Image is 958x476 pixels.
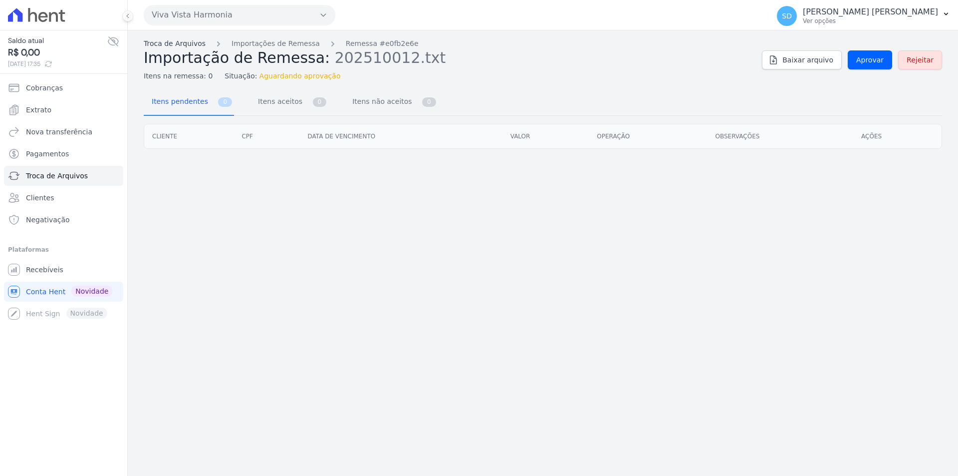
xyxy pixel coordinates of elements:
span: Recebíveis [26,265,63,275]
th: Operação [589,124,707,148]
span: Saldo atual [8,35,107,46]
span: Troca de Arquivos [26,171,88,181]
a: Rejeitar [898,50,942,69]
span: Baixar arquivo [782,55,833,65]
a: Baixar arquivo [762,50,842,69]
a: Remessa #e0fb2e6e [346,38,419,49]
span: Rejeitar [907,55,934,65]
a: Troca de Arquivos [144,38,206,49]
th: CPF [234,124,299,148]
a: Aprovar [848,50,892,69]
button: SD [PERSON_NAME] [PERSON_NAME] Ver opções [769,2,958,30]
span: Cobranças [26,83,63,93]
span: Novidade [71,286,112,297]
span: Itens pendentes [146,91,210,111]
span: 202510012.txt [335,48,446,66]
p: Ver opções [803,17,938,25]
a: Extrato [4,100,123,120]
span: Itens não aceitos [346,91,414,111]
span: Nova transferência [26,127,92,137]
span: 0 [422,97,436,107]
span: Conta Hent [26,287,65,297]
a: Itens aceitos 0 [250,89,328,116]
a: Recebíveis [4,260,123,280]
span: Negativação [26,215,70,225]
th: Data de vencimento [299,124,502,148]
nav: Breadcrumb [144,38,754,49]
a: Itens não aceitos 0 [344,89,438,116]
span: Aguardando aprovação [259,71,341,81]
span: [DATE] 17:35 [8,59,107,68]
p: [PERSON_NAME] [PERSON_NAME] [803,7,938,17]
th: Ações [853,124,942,148]
a: Itens pendentes 0 [144,89,234,116]
a: Cobranças [4,78,123,98]
a: Clientes [4,188,123,208]
span: Extrato [26,105,51,115]
th: Observações [708,124,854,148]
a: Conta Hent Novidade [4,282,123,302]
span: Itens na remessa: 0 [144,71,213,81]
a: Importações de Remessa [232,38,320,49]
div: Plataformas [8,244,119,256]
span: Clientes [26,193,54,203]
th: Cliente [144,124,234,148]
a: Pagamentos [4,144,123,164]
a: Negativação [4,210,123,230]
span: R$ 0,00 [8,46,107,59]
span: 0 [313,97,327,107]
span: Itens aceitos [252,91,304,111]
span: Pagamentos [26,149,69,159]
nav: Tab selector [144,89,438,116]
th: Valor [502,124,589,148]
button: Viva Vista Harmonia [144,5,335,25]
a: Nova transferência [4,122,123,142]
span: 0 [218,97,232,107]
a: Troca de Arquivos [4,166,123,186]
span: Aprovar [856,55,884,65]
span: Situação: [225,71,257,81]
span: Importação de Remessa: [144,49,330,66]
span: SD [782,12,792,19]
nav: Sidebar [8,78,119,324]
